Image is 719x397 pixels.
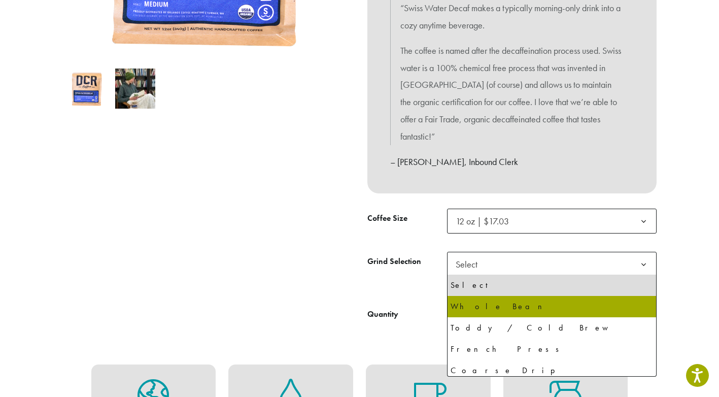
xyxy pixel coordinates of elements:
div: Toddy / Cold Brew [451,320,653,336]
span: 12 oz | $17.03 [452,211,519,231]
div: French Press [451,342,653,357]
img: Swiss Water Decaf - Image 2 [115,69,155,109]
li: Select [448,275,656,296]
label: Grind Selection [367,254,447,269]
div: Quantity [367,308,398,320]
p: The coffee is named after the decaffeination process used. Swiss water is a 100% chemical free pr... [400,42,624,145]
span: 12 oz | $17.03 [456,215,509,227]
p: – [PERSON_NAME], Inbound Clerk [390,153,634,171]
span: Select [447,252,657,277]
span: 12 oz | $17.03 [447,209,657,234]
img: Swiss Water Decaf by Dillanos Coffee Roasters [67,69,107,109]
div: Whole Bean [451,299,653,314]
div: Coarse Drip [451,363,653,378]
span: Select [452,254,488,274]
label: Coffee Size [367,211,447,226]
